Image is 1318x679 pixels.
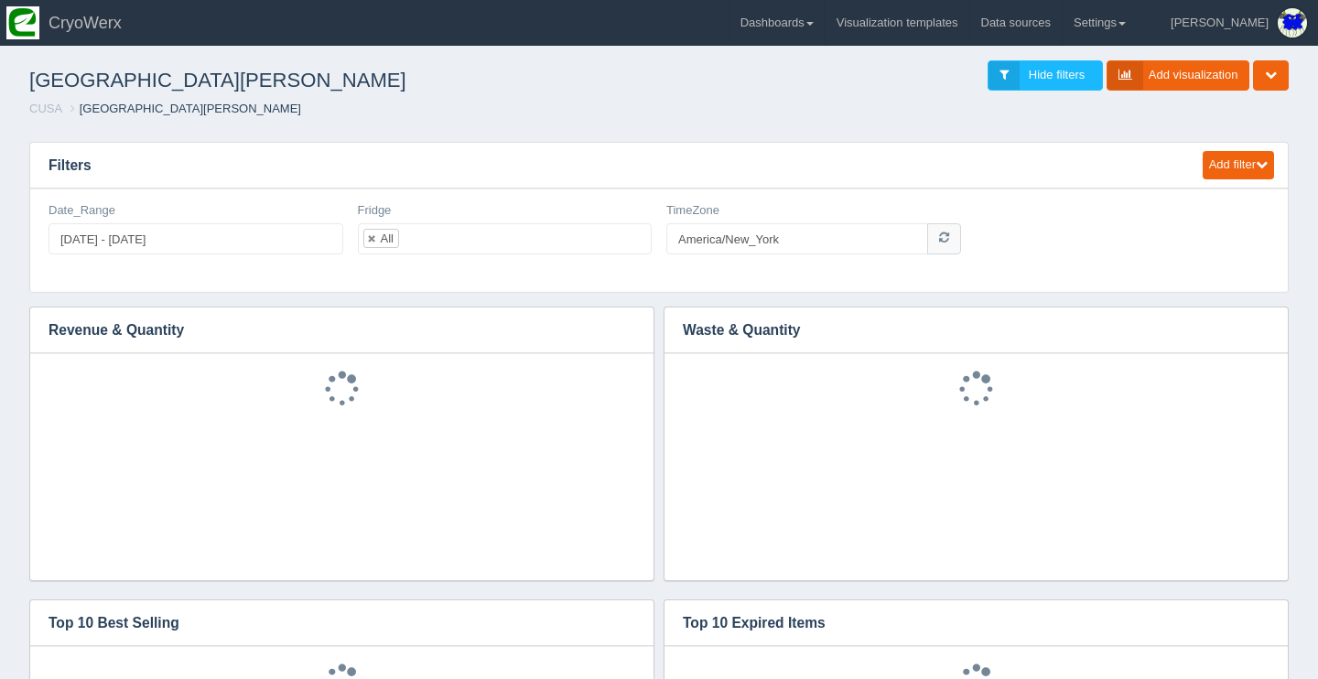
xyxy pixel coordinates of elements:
[381,232,394,244] div: All
[664,307,1260,353] h3: Waste & Quantity
[29,102,62,115] a: CUSA
[666,202,719,220] label: TimeZone
[66,101,301,118] li: [GEOGRAPHIC_DATA][PERSON_NAME]
[1029,68,1085,81] span: Hide filters
[30,600,626,646] h3: Top 10 Best Selling
[29,60,659,101] h1: [GEOGRAPHIC_DATA][PERSON_NAME]
[30,143,1185,189] h3: Filters
[30,307,626,353] h3: Revenue & Quantity
[1107,60,1250,91] a: Add visualization
[1171,5,1269,41] div: [PERSON_NAME]
[664,600,1260,646] h3: Top 10 Expired Items
[49,14,122,32] span: CryoWerx
[988,60,1103,91] a: Hide filters
[1203,151,1274,179] button: Add filter
[49,202,115,220] label: Date_Range
[358,202,392,220] label: Fridge
[6,6,39,39] img: so2zg2bv3y2ub16hxtjr.png
[1278,8,1307,38] img: Profile Picture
